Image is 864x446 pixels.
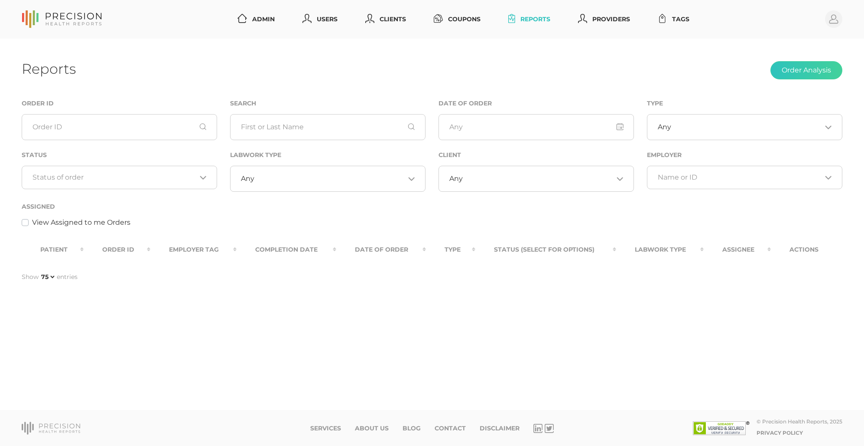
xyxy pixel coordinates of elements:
label: Type [647,100,663,107]
input: Any [438,114,634,140]
a: Privacy Policy [757,430,803,436]
input: Search for option [32,173,196,182]
input: Order ID [22,114,217,140]
th: Actions [771,240,842,259]
a: About Us [355,425,389,432]
div: Search for option [22,166,217,189]
input: Search for option [671,123,822,131]
span: Any [241,174,254,183]
div: Search for option [647,114,842,140]
th: Date Of Order [336,240,426,259]
label: View Assigned to me Orders [32,217,130,228]
span: Any [658,123,671,131]
a: Users [299,11,341,27]
a: Reports [505,11,554,27]
label: Order ID [22,100,54,107]
select: Showentries [39,272,56,281]
a: Admin [234,11,278,27]
a: Coupons [430,11,484,27]
h1: Reports [22,60,76,77]
th: Employer Tag [150,240,237,259]
th: Order ID [84,240,150,259]
img: SSL site seal - click to verify [693,421,750,435]
label: Labwork Type [230,151,281,159]
input: Search for option [254,174,405,183]
th: Type [426,240,475,259]
th: Patient [22,240,84,259]
th: Status (Select for Options) [475,240,616,259]
a: Services [310,425,341,432]
a: Clients [362,11,409,27]
label: Client [438,151,461,159]
label: Status [22,151,47,159]
div: © Precision Health Reports, 2025 [757,418,842,425]
div: Search for option [438,166,634,192]
th: Assignee [704,240,770,259]
a: Contact [435,425,466,432]
label: Assigned [22,203,55,210]
label: Date of Order [438,100,492,107]
div: Search for option [230,166,426,192]
label: Show entries [22,272,78,282]
input: Search for option [658,173,822,182]
a: Blog [403,425,421,432]
a: Disclaimer [480,425,520,432]
label: Employer [647,151,682,159]
span: Any [449,174,463,183]
div: Search for option [647,166,842,189]
th: Labwork Type [616,240,704,259]
label: Search [230,100,256,107]
a: Tags [654,11,693,27]
th: Completion Date [237,240,336,259]
a: Providers [575,11,633,27]
input: First or Last Name [230,114,426,140]
button: Order Analysis [770,61,842,79]
input: Search for option [463,174,613,183]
